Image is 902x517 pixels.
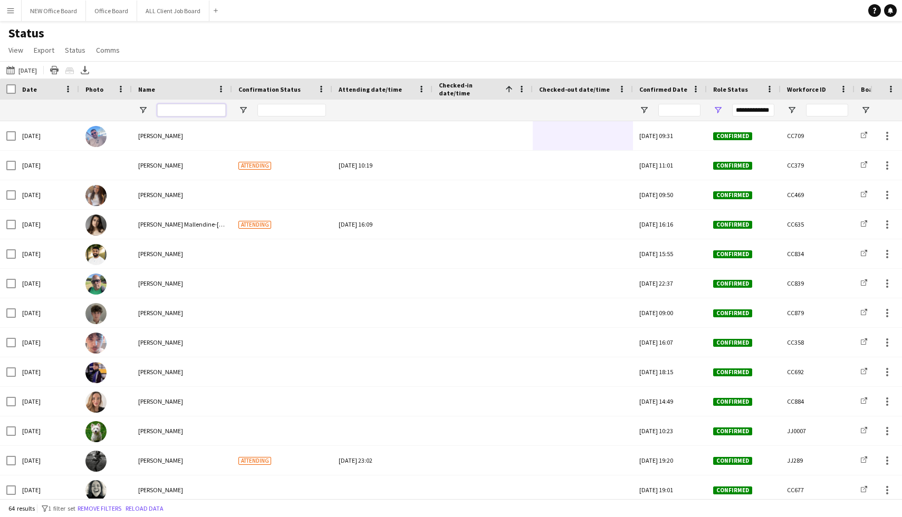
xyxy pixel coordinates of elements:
span: Confirmed Date [639,85,687,93]
button: [DATE] [4,64,39,76]
img: Mollie Winnard [85,185,107,206]
div: CC834 [781,239,855,268]
div: [DATE] [16,416,79,445]
div: CC692 [781,357,855,386]
span: Photo [85,85,103,93]
span: [PERSON_NAME] [138,250,183,258]
span: [PERSON_NAME] [138,338,183,346]
div: [DATE] [16,180,79,209]
span: [PERSON_NAME] [138,456,183,464]
div: [DATE] [16,269,79,298]
div: [DATE] [16,151,79,180]
img: Ben Syder [85,421,107,442]
input: Confirmation Status Filter Input [257,104,326,116]
span: [PERSON_NAME] [138,161,183,169]
button: Open Filter Menu [138,105,148,115]
div: CC379 [781,151,855,180]
div: [DATE] 19:01 [633,475,707,504]
span: Role Status [713,85,748,93]
img: Manesh Maisuria [85,274,107,295]
span: [PERSON_NAME] Mallendine-[PERSON_NAME] [138,220,262,228]
div: [DATE] 15:55 [633,239,707,268]
div: [DATE] [16,357,79,386]
div: [DATE] 18:15 [633,357,707,386]
span: Attending date/time [339,85,402,93]
span: Confirmed [713,132,752,140]
input: Workforce ID Filter Input [806,104,848,116]
span: Attending [238,221,271,229]
span: Confirmed [713,250,752,258]
div: [DATE] [16,446,79,475]
span: [PERSON_NAME] [138,309,183,317]
a: View [4,43,27,57]
span: Confirmed [713,309,752,317]
div: CC635 [781,210,855,239]
span: Export [34,45,54,55]
app-action-btn: Export XLSX [79,64,91,76]
button: ALL Client Job Board [137,1,209,21]
div: CC879 [781,298,855,327]
div: [DATE] 23:02 [339,446,426,475]
span: 1 filter set [48,504,75,512]
span: Date [22,85,37,93]
span: Workforce ID [787,85,826,93]
div: [DATE] [16,298,79,327]
div: [DATE] [16,387,79,416]
img: Harry Singh [85,244,107,265]
div: JJ289 [781,446,855,475]
div: CC677 [781,475,855,504]
img: Owen Foster [85,155,107,177]
img: Desiree Ramsey [85,362,107,383]
span: Confirmed [713,486,752,494]
span: Confirmed [713,457,752,465]
span: Confirmed [713,221,752,229]
span: Attending [238,457,271,465]
span: Name [138,85,155,93]
div: CC884 [781,387,855,416]
span: Confirmed [713,191,752,199]
div: CC839 [781,269,855,298]
button: Open Filter Menu [238,105,248,115]
div: [DATE] 09:31 [633,121,707,150]
div: [DATE] 09:00 [633,298,707,327]
span: View [8,45,23,55]
span: Confirmed [713,339,752,347]
img: Jeremy Towler [85,303,107,324]
img: Julie Renhard [85,480,107,501]
span: Board [861,85,879,93]
span: Confirmed [713,398,752,406]
div: [DATE] [16,121,79,150]
span: [PERSON_NAME] [138,132,183,140]
div: [DATE] 11:01 [633,151,707,180]
div: [DATE] 09:50 [633,180,707,209]
div: [DATE] 22:37 [633,269,707,298]
span: Confirmed [713,162,752,170]
span: Checked-in date/time [439,81,501,97]
img: SCOTT MCKELLAR [85,451,107,472]
span: [PERSON_NAME] [138,486,183,494]
div: [DATE] 16:16 [633,210,707,239]
div: [DATE] [16,328,79,357]
div: [DATE] 19:20 [633,446,707,475]
a: Status [61,43,90,57]
div: [DATE] [16,475,79,504]
button: Open Filter Menu [787,105,797,115]
img: Samantha Doyle [85,392,107,413]
span: [PERSON_NAME] [138,397,183,405]
span: Confirmed [713,427,752,435]
button: Reload data [123,503,166,514]
span: Confirmation Status [238,85,301,93]
span: [PERSON_NAME] [138,368,183,376]
span: [PERSON_NAME] [138,279,183,287]
img: Ethan Davis [85,333,107,354]
div: [DATE] 10:23 [633,416,707,445]
button: Office Board [86,1,137,21]
span: Comms [96,45,120,55]
div: [DATE] 10:19 [339,151,426,180]
span: Confirmed [713,280,752,288]
button: Remove filters [75,503,123,514]
a: Comms [92,43,124,57]
button: NEW Office Board [22,1,86,21]
div: JJ0007 [781,416,855,445]
span: Status [65,45,85,55]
